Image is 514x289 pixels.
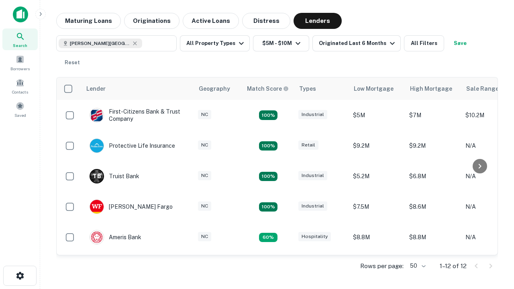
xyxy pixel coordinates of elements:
[298,201,327,211] div: Industrial
[349,252,405,283] td: $9.2M
[294,13,342,29] button: Lenders
[319,39,397,48] div: Originated Last 6 Months
[349,161,405,191] td: $5.2M
[259,110,277,120] div: Matching Properties: 2, hasApolloMatch: undefined
[242,13,290,29] button: Distress
[440,261,467,271] p: 1–12 of 12
[253,35,309,51] button: $5M - $10M
[90,199,173,214] div: [PERSON_NAME] Fargo
[90,200,104,214] img: picture
[183,13,239,29] button: Active Loans
[466,84,499,94] div: Sale Range
[124,13,179,29] button: Originations
[198,201,211,211] div: NC
[2,98,38,120] a: Saved
[349,77,405,100] th: Low Mortgage
[90,169,139,183] div: Truist Bank
[180,35,250,51] button: All Property Types
[349,130,405,161] td: $9.2M
[298,140,318,150] div: Retail
[194,77,242,100] th: Geography
[405,100,461,130] td: $7M
[10,65,30,72] span: Borrowers
[405,130,461,161] td: $9.2M
[242,77,294,100] th: Capitalize uses an advanced AI algorithm to match your search with the best lender. The match sco...
[405,252,461,283] td: $9.2M
[405,222,461,252] td: $8.8M
[2,28,38,50] a: Search
[14,112,26,118] span: Saved
[86,84,106,94] div: Lender
[405,77,461,100] th: High Mortgage
[349,222,405,252] td: $8.8M
[298,110,327,119] div: Industrial
[198,110,211,119] div: NC
[2,75,38,97] a: Contacts
[259,141,277,151] div: Matching Properties: 2, hasApolloMatch: undefined
[13,6,28,22] img: capitalize-icon.png
[90,139,104,153] img: picture
[447,35,473,51] button: Save your search to get updates of matches that match your search criteria.
[298,171,327,180] div: Industrial
[349,191,405,222] td: $7.5M
[360,261,404,271] p: Rows per page:
[259,233,277,242] div: Matching Properties: 1, hasApolloMatch: undefined
[247,84,289,93] div: Capitalize uses an advanced AI algorithm to match your search with the best lender. The match sco...
[199,84,230,94] div: Geography
[56,13,121,29] button: Maturing Loans
[405,191,461,222] td: $8.6M
[259,172,277,181] div: Matching Properties: 3, hasApolloMatch: undefined
[407,260,427,272] div: 50
[247,84,287,93] h6: Match Score
[198,140,211,150] div: NC
[349,100,405,130] td: $5M
[13,42,27,49] span: Search
[90,230,141,244] div: Ameris Bank
[410,84,452,94] div: High Mortgage
[2,52,38,73] a: Borrowers
[90,108,186,122] div: First-citizens Bank & Trust Company
[294,77,349,100] th: Types
[405,161,461,191] td: $6.8M
[70,40,130,47] span: [PERSON_NAME][GEOGRAPHIC_DATA], [GEOGRAPHIC_DATA]
[404,35,444,51] button: All Filters
[198,232,211,241] div: NC
[312,35,401,51] button: Originated Last 6 Months
[90,230,104,244] img: picture
[93,172,101,181] p: T B
[198,171,211,180] div: NC
[299,84,316,94] div: Types
[59,55,85,71] button: Reset
[259,202,277,212] div: Matching Properties: 2, hasApolloMatch: undefined
[90,138,175,153] div: Protective Life Insurance
[474,199,514,238] iframe: Chat Widget
[82,77,194,100] th: Lender
[354,84,394,94] div: Low Mortgage
[90,108,104,122] img: picture
[298,232,331,241] div: Hospitality
[12,89,28,95] span: Contacts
